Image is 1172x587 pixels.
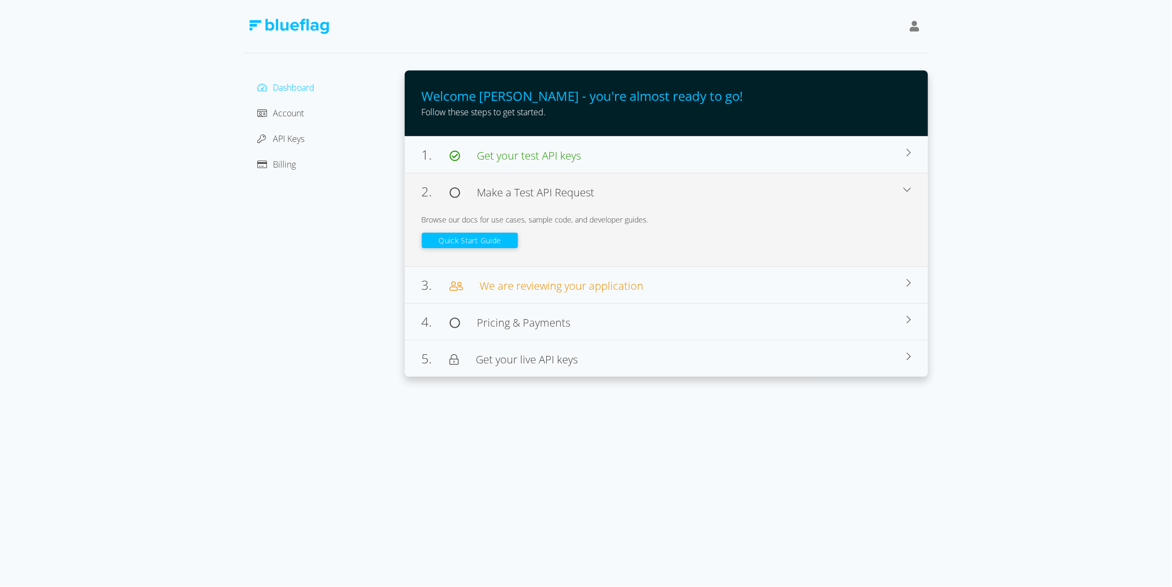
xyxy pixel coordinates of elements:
[273,82,315,93] span: Dashboard
[273,133,305,145] span: API Keys
[273,107,304,119] span: Account
[422,146,450,163] span: 1.
[422,87,743,105] span: Welcome [PERSON_NAME] - you're almost ready to go!
[257,107,304,119] a: Account
[257,158,296,170] a: Billing
[480,279,644,293] span: We are reviewing your application
[422,276,450,293] span: 3.
[422,313,450,330] span: 4.
[422,106,546,118] span: Follow these steps to get started.
[477,148,581,163] span: Get your test API keys
[422,183,450,200] span: 2.
[257,82,315,93] a: Dashboard
[249,19,329,34] img: Blue Flag Logo
[477,185,595,200] span: Make a Test API Request
[422,214,911,225] div: Browse our docs for use cases, sample code, and developer guides.
[476,352,578,367] span: Get your live API keys
[422,350,450,367] span: 5.
[257,133,305,145] a: API Keys
[422,233,518,248] button: Quick Start Guide
[477,315,571,330] span: Pricing & Payments
[273,158,296,170] span: Billing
